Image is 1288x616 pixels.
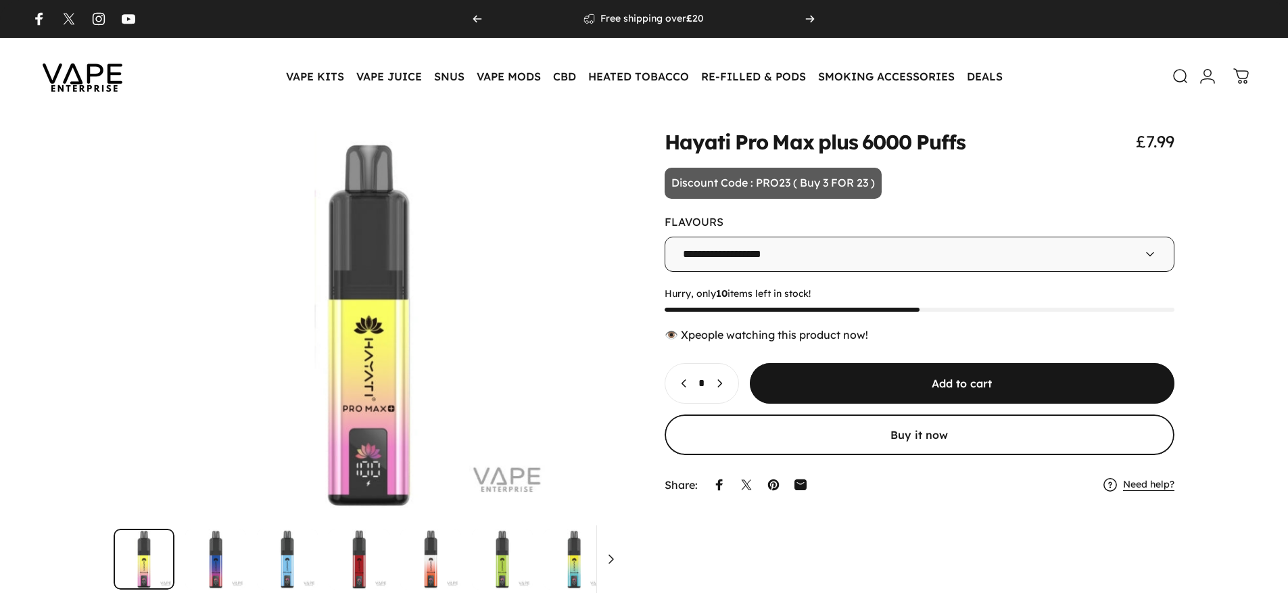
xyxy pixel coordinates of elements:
[695,62,812,91] summary: RE-FILLED & PODS
[185,529,246,590] img: Hayati Pro Max Plus 6000 puffs vape
[665,132,732,152] animate-element: Hayati
[916,132,966,152] animate-element: Puffs
[665,288,1175,300] span: Hurry, only items left in stock!
[350,62,428,91] summary: VAPE JUICE
[818,132,858,152] animate-element: plus
[114,131,624,590] media-gallery: Gallery Viewer
[472,529,533,590] img: Hayati Pro Max Plus 6000 puffs vape
[1136,131,1174,151] span: £7.99
[600,13,704,25] p: Free shipping over 20
[257,529,318,590] img: Hayati Pro Max Plus 6000 puffs vape
[665,479,698,490] p: Share:
[1226,62,1256,91] a: 0 items
[114,529,174,590] img: Hayati Pro Max plus 6000 Puffs
[812,62,961,91] summary: SMOKING ACCESSORIES
[114,131,624,518] button: Open media 32 in modal
[1123,479,1174,491] a: Need help?
[582,62,695,91] summary: HEATED TOBACCO
[615,529,676,590] img: Hayati Pro Max Plus 6000 puffs vape
[665,328,1175,341] div: 👁️ people watching this product now!
[665,215,723,229] label: FLAVOURS
[472,529,533,590] button: Go to item
[686,12,692,24] strong: £
[400,529,461,590] img: Hayati Pro Max Plus 6000 puffs vape
[471,62,547,91] summary: VAPE MODS
[707,364,738,403] button: Increase quantity for Hayati Pro Max plus 6000 Puffs
[544,529,604,590] button: Go to item
[716,287,728,300] strong: 10
[772,132,813,152] animate-element: Max
[114,529,174,590] button: Go to item
[665,168,882,199] p: Discount Code : PRO23 ( Buy 3 FOR 23 )
[329,529,389,590] button: Go to item
[22,45,143,108] img: Vape Enterprise
[428,62,471,91] summary: SNUS
[750,363,1175,404] button: Add to cart
[257,529,318,590] button: Go to item
[862,132,911,152] animate-element: 6000
[665,364,696,403] button: Decrease quantity for Hayati Pro Max plus 6000 Puffs
[280,62,1009,91] nav: Primary
[329,529,389,590] img: Hayati Pro Max Plus 6000 puffs vape
[400,529,461,590] button: Go to item
[735,132,768,152] animate-element: Pro
[185,529,246,590] button: Go to item
[280,62,350,91] summary: VAPE KITS
[547,62,582,91] summary: CBD
[961,62,1009,91] a: DEALS
[665,414,1175,455] button: Buy it now
[615,529,676,590] button: Go to item
[544,529,604,590] img: Hayati Pro Max Plus 6000 puffs vape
